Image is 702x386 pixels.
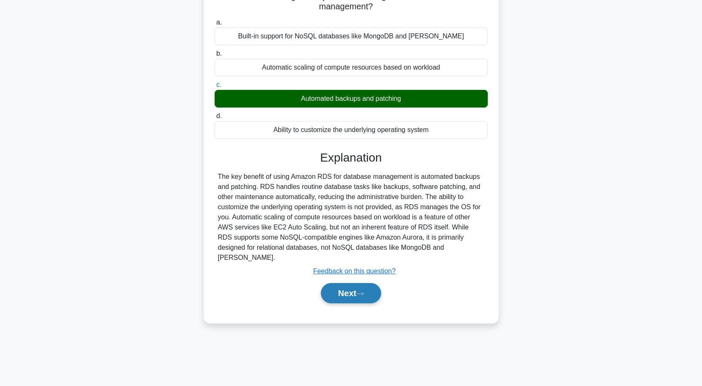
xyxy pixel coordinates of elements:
[215,27,488,45] div: Built-in support for NoSQL databases like MongoDB and [PERSON_NAME]
[313,267,396,275] a: Feedback on this question?
[321,283,381,303] button: Next
[220,151,483,165] h3: Explanation
[216,81,221,88] span: c.
[218,172,484,263] div: The key benefit of using Amazon RDS for database management is automated backups and patching. RD...
[215,121,488,139] div: Ability to customize the underlying operating system
[216,50,222,57] span: b.
[216,19,222,26] span: a.
[215,59,488,76] div: Automatic scaling of compute resources based on workload
[216,112,222,119] span: d.
[215,90,488,108] div: Automated backups and patching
